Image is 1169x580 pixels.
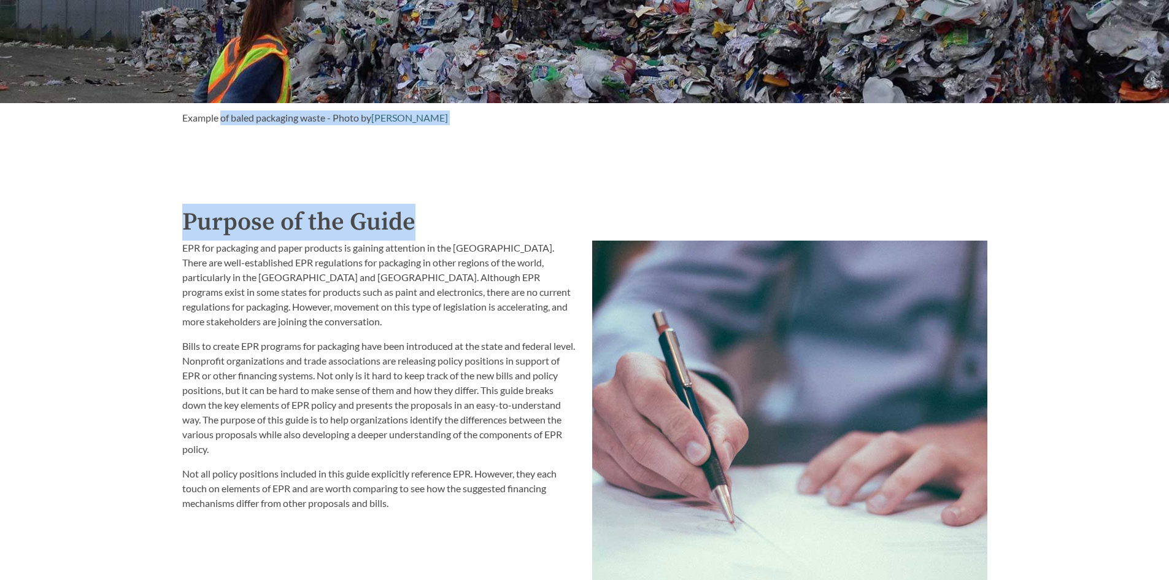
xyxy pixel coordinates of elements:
p: Not all policy positions included in this guide explicitly reference EPR. However, they each touc... [182,466,577,511]
a: [PERSON_NAME] [371,112,448,123]
h2: Purpose of the Guide [182,204,987,241]
span: Example of baled packaging waste - Photo by [182,112,371,123]
p: Bills to create EPR programs for packaging have been introduced at the state and federal level. N... [182,339,577,457]
p: EPR for packaging and paper products is gaining attention in the [GEOGRAPHIC_DATA]. There are wel... [182,241,577,329]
